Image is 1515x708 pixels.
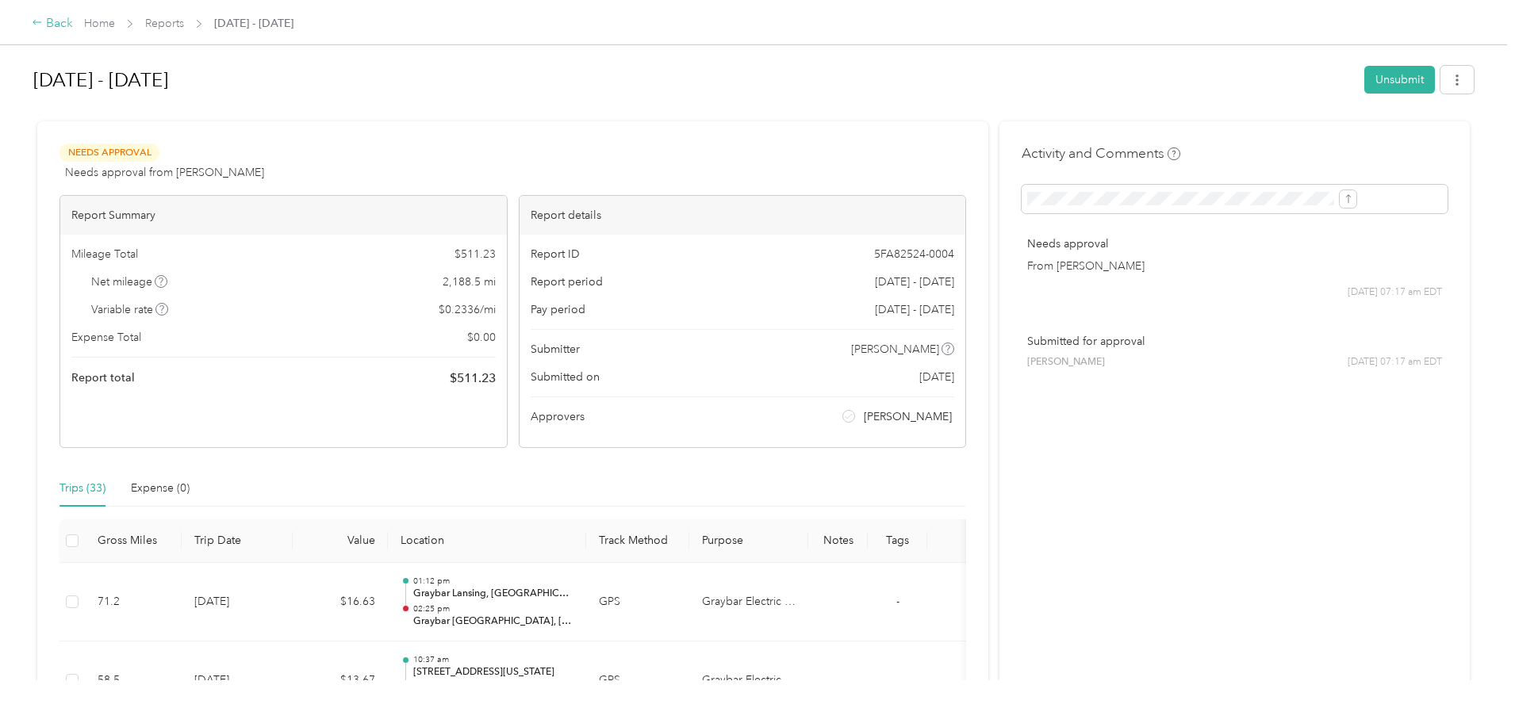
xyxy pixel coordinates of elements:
[1364,66,1435,94] button: Unsubmit
[214,15,293,32] span: [DATE] - [DATE]
[454,246,496,262] span: $ 511.23
[293,519,388,563] th: Value
[65,164,264,181] span: Needs approval from [PERSON_NAME]
[439,301,496,318] span: $ 0.2336 / mi
[864,408,952,425] span: [PERSON_NAME]
[450,369,496,388] span: $ 511.23
[689,519,808,563] th: Purpose
[531,408,585,425] span: Approvers
[84,17,115,30] a: Home
[531,369,600,385] span: Submitted on
[520,196,966,235] div: Report details
[586,519,689,563] th: Track Method
[413,614,573,629] p: Graybar [GEOGRAPHIC_DATA], [GEOGRAPHIC_DATA]
[182,563,293,642] td: [DATE]
[875,274,954,290] span: [DATE] - [DATE]
[33,61,1353,99] h1: Aug 1 - 31, 2025
[131,480,190,497] div: Expense (0)
[531,341,580,358] span: Submitter
[1022,144,1180,163] h4: Activity and Comments
[91,301,169,318] span: Variable rate
[531,274,603,290] span: Report period
[467,329,496,346] span: $ 0.00
[531,301,585,318] span: Pay period
[1027,235,1442,252] p: Needs approval
[1348,285,1442,300] span: [DATE] 07:17 am EDT
[71,246,138,262] span: Mileage Total
[1027,355,1105,369] span: [PERSON_NAME]
[874,246,954,262] span: 5FA82524-0004
[1426,619,1515,708] iframe: Everlance-gr Chat Button Frame
[413,665,573,679] p: [STREET_ADDRESS][US_STATE]
[896,595,899,608] span: -
[145,17,184,30] a: Reports
[91,274,168,290] span: Net mileage
[689,563,808,642] td: Graybar Electric Company, Inc
[443,274,496,290] span: 2,188.5 mi
[293,563,388,642] td: $16.63
[808,519,868,563] th: Notes
[413,654,573,665] p: 10:37 am
[413,587,573,601] p: Graybar Lansing, [GEOGRAPHIC_DATA]
[413,576,573,587] p: 01:12 pm
[875,301,954,318] span: [DATE] - [DATE]
[851,341,939,358] span: [PERSON_NAME]
[59,480,105,497] div: Trips (33)
[586,563,689,642] td: GPS
[59,144,159,162] span: Needs Approval
[32,14,73,33] div: Back
[182,519,293,563] th: Trip Date
[71,369,135,386] span: Report total
[1027,333,1442,350] p: Submitted for approval
[85,519,182,563] th: Gross Miles
[896,673,899,687] span: -
[1348,355,1442,369] span: [DATE] 07:17 am EDT
[919,369,954,385] span: [DATE]
[85,563,182,642] td: 71.2
[868,519,927,563] th: Tags
[388,519,586,563] th: Location
[531,246,580,262] span: Report ID
[60,196,507,235] div: Report Summary
[71,329,141,346] span: Expense Total
[1027,258,1442,274] p: From [PERSON_NAME]
[413,603,573,614] p: 02:25 pm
